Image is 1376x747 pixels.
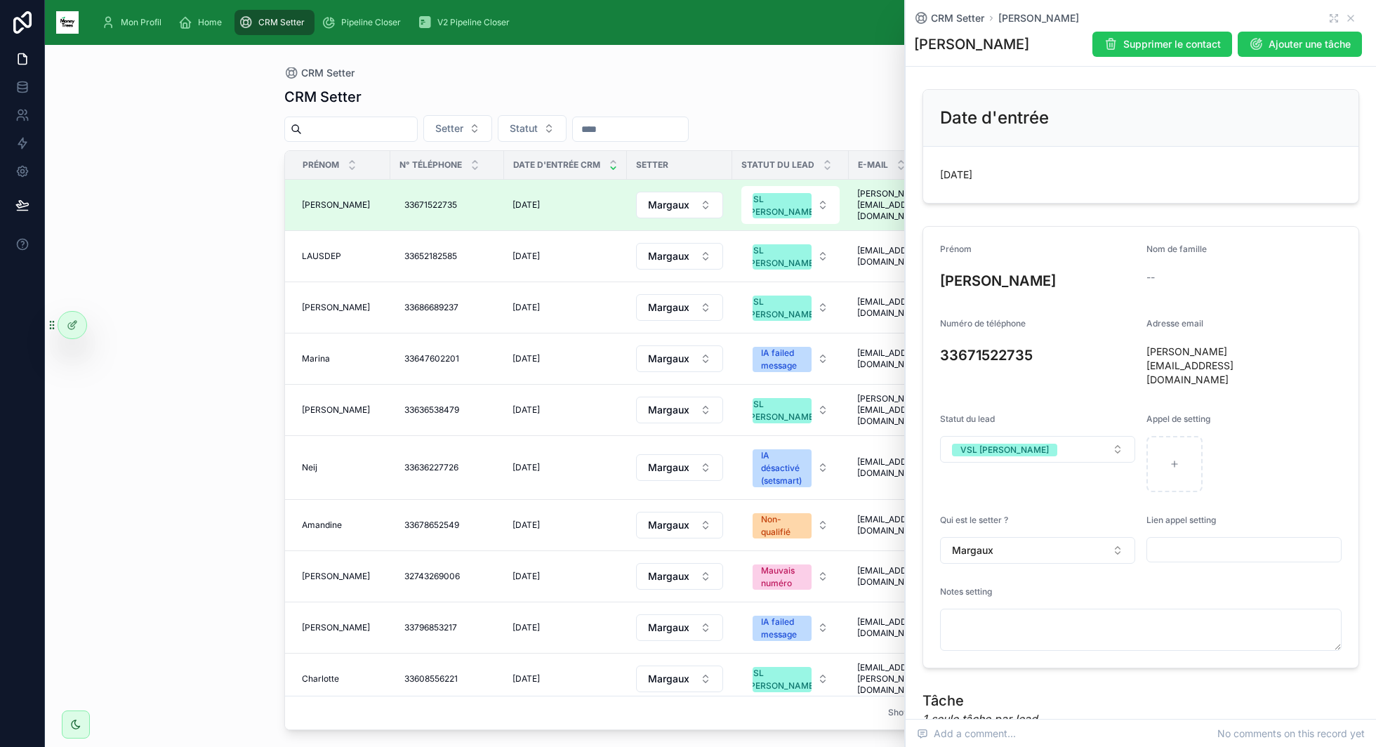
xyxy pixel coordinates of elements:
a: Select Button [635,396,724,424]
span: [DATE] [512,404,540,416]
a: Charlotte [302,673,382,685]
a: CRM Setter [284,66,355,80]
a: Select Button [635,191,724,219]
div: scrollable content [90,7,1320,38]
span: Charlotte [302,673,339,685]
span: 33796853217 [404,622,457,633]
a: 33796853217 [399,616,496,639]
a: 33636538479 [399,399,496,421]
a: Select Button [741,659,840,699]
span: 33671522735 [404,199,457,211]
a: Select Button [635,614,724,642]
a: [PERSON_NAME] [302,199,382,211]
span: [PERSON_NAME] [302,199,370,211]
span: [DATE] [512,353,540,364]
a: CRM Setter [234,10,315,35]
span: Statut du lead [940,414,995,424]
button: Select Button [741,660,840,698]
span: Supprimer le contact [1123,37,1221,51]
button: Select Button [741,186,840,224]
button: Select Button [741,340,840,378]
button: Select Button [741,557,840,595]
span: Amandine [302,520,342,531]
span: Adresse email [1146,318,1203,329]
a: Select Button [741,288,840,327]
span: Showing 2505 of 2505 results [888,708,1007,719]
span: Margaux [648,672,689,686]
span: CRM Setter [301,66,355,80]
a: [EMAIL_ADDRESS][DOMAIN_NAME] [857,616,984,639]
span: 33636227726 [404,462,458,473]
a: Marina [302,353,382,364]
span: [EMAIL_ADDRESS][DOMAIN_NAME] [857,245,984,267]
span: [DATE] [512,520,540,531]
a: Home [174,10,232,35]
a: CRM Setter [914,11,984,25]
a: [EMAIL_ADDRESS][PERSON_NAME][DOMAIN_NAME] [857,662,984,696]
span: Nom de famille [1146,244,1207,254]
a: [EMAIL_ADDRESS][DOMAIN_NAME] [857,514,984,536]
div: VSL [PERSON_NAME] [747,296,816,321]
a: 33671522735 [399,194,496,216]
span: [PERSON_NAME][EMAIL_ADDRESS][DOMAIN_NAME] [857,393,984,427]
a: Select Button [741,237,840,276]
a: [PERSON_NAME] [302,622,382,633]
span: CRM Setter [931,11,984,25]
button: Select Button [636,294,723,321]
span: Margaux [648,249,689,263]
span: E-mail [858,159,888,171]
h3: 33671522735 [940,345,1135,366]
span: Prénom [940,244,972,254]
span: 33678652549 [404,520,459,531]
h3: [PERSON_NAME] [940,270,1135,291]
span: [PERSON_NAME] [302,622,370,633]
a: Amandine [302,520,382,531]
span: No comments on this record yet [1217,727,1365,741]
a: Select Button [741,505,840,545]
a: [EMAIL_ADDRESS][DOMAIN_NAME] [857,296,984,319]
span: [DATE] [512,622,540,633]
span: Ajouter une tâche [1269,37,1351,51]
a: [DATE] [512,302,618,313]
a: Select Button [741,557,840,596]
a: Select Button [741,185,840,225]
a: [EMAIL_ADDRESS][DOMAIN_NAME] [857,456,984,479]
span: 33652182585 [404,251,457,262]
button: Select Button [940,537,1135,564]
img: App logo [56,11,79,34]
span: Margaux [648,518,689,532]
a: Select Button [635,345,724,373]
span: Prénom [303,159,339,171]
a: 33652182585 [399,245,496,267]
a: 33636227726 [399,456,496,479]
a: Neij [302,462,382,473]
span: Margaux [952,543,993,557]
a: Select Button [741,390,840,430]
a: Select Button [635,454,724,482]
a: 32743269006 [399,565,496,588]
span: Margaux [648,569,689,583]
span: CRM Setter [258,17,305,28]
a: [EMAIL_ADDRESS][DOMAIN_NAME] [857,565,984,588]
div: VSL [PERSON_NAME] [747,244,816,270]
span: Date d'entrée CRM [513,159,600,171]
a: 33678652549 [399,514,496,536]
a: 33647602201 [399,348,496,370]
span: Margaux [648,300,689,315]
a: Select Button [635,242,724,270]
h1: CRM Setter [284,87,362,107]
div: VSL [PERSON_NAME] [747,193,816,218]
span: -- [1146,270,1155,284]
a: [PERSON_NAME][EMAIL_ADDRESS][DOMAIN_NAME] [857,188,984,222]
div: IA failed message [761,347,803,372]
span: Numéro de téléphone [940,318,1026,329]
a: [PERSON_NAME] [998,11,1079,25]
button: Select Button [741,391,840,429]
div: Non-qualifié [761,513,803,538]
span: [DATE] [512,199,540,211]
button: Select Button [636,666,723,692]
a: [DATE] [512,571,618,582]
